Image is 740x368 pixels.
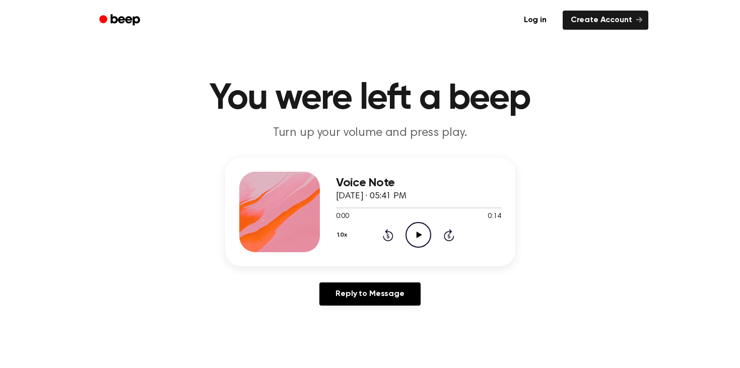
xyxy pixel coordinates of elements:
[336,176,501,190] h3: Voice Note
[488,211,501,222] span: 0:14
[319,282,420,306] a: Reply to Message
[92,11,149,30] a: Beep
[112,81,628,117] h1: You were left a beep
[336,211,349,222] span: 0:00
[336,192,407,201] span: [DATE] · 05:41 PM
[514,9,557,32] a: Log in
[563,11,648,30] a: Create Account
[336,227,351,244] button: 1.0x
[177,125,564,141] p: Turn up your volume and press play.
